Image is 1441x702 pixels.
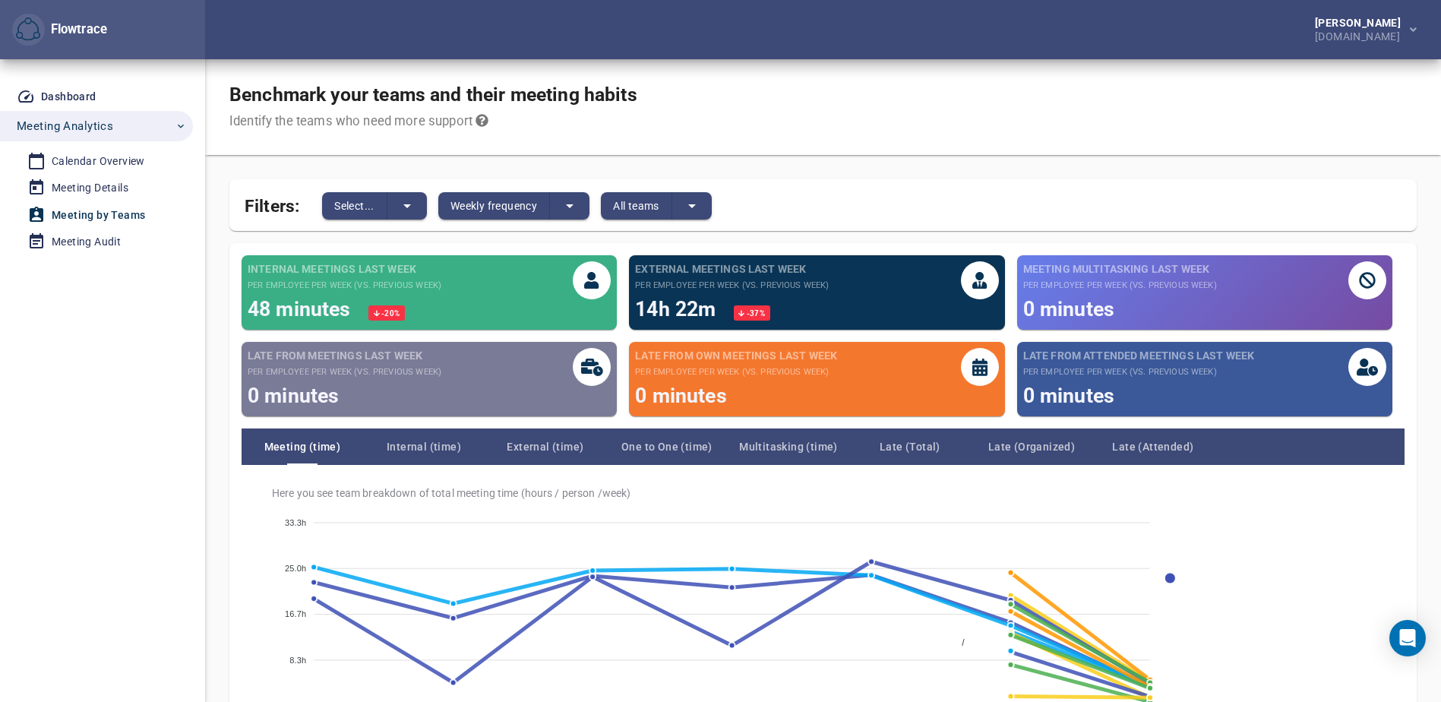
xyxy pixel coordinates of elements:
[272,486,1386,500] span: Here you see team breakdown of total meeting time (hours / person / week )
[728,438,849,456] span: Multitasking (time)
[1023,366,1255,378] small: per employee per week (vs. previous week)
[1092,438,1214,456] span: Late (Attended)
[635,297,721,321] span: 14h 22m
[12,14,45,46] button: Flowtrace
[229,84,637,106] h1: Benchmark your teams and their meeting habits
[613,197,659,215] span: All teams
[289,656,306,665] tspan: 8.3h
[485,438,606,456] span: External (time)
[52,152,145,171] div: Calendar Overview
[601,192,672,220] button: All teams
[41,87,96,106] div: Dashboard
[248,261,441,277] span: Internal meetings last week
[248,280,441,292] small: per employee per week (vs. previous week)
[245,187,299,220] span: Filters:
[52,232,121,251] div: Meeting Audit
[285,610,306,619] tspan: 16.7h
[601,192,712,220] div: split button
[450,197,537,215] span: Weekly frequency
[322,192,427,220] div: split button
[248,384,339,407] span: 0 minutes
[635,280,829,292] small: per employee per week (vs. previous week)
[380,309,400,318] span: -20 %
[45,21,107,39] div: Flowtrace
[635,384,726,407] span: 0 minutes
[1023,261,1217,277] span: Meeting Multitasking last week
[438,192,550,220] button: Weekly frequency
[52,179,128,198] div: Meeting Details
[971,438,1092,456] span: Late (Organized)
[242,438,363,456] span: Meeting (time)
[1315,28,1407,42] div: [DOMAIN_NAME]
[635,348,837,363] span: Late from own meetings last week
[438,192,589,220] div: split button
[322,192,387,220] button: Select...
[16,17,40,42] img: Flowtrace
[248,366,441,378] small: per employee per week (vs. previous week)
[248,348,441,363] span: Late from meetings last week
[229,112,637,131] div: Identify the teams who need more support
[12,14,107,46] div: Flowtrace
[1291,13,1429,46] button: [PERSON_NAME][DOMAIN_NAME]
[849,438,971,456] span: Late (Total)
[334,197,374,215] span: Select...
[635,261,829,277] span: External meetings last week
[1023,384,1114,407] span: 0 minutes
[1023,297,1114,321] span: 0 minutes
[285,518,306,527] tspan: 33.3h
[745,309,765,318] span: -37 %
[635,366,837,378] small: per employee per week (vs. previous week)
[1389,620,1426,656] div: Open Intercom Messenger
[1023,348,1255,363] span: Late from attended meetings last week
[17,116,113,136] span: Meeting Analytics
[285,564,306,573] tspan: 25.0h
[363,438,485,456] span: Internal (time)
[248,297,356,321] span: 48 minutes
[950,637,964,648] span: /
[606,438,728,456] span: One to One (time)
[242,428,1405,465] div: Team breakdown
[1315,17,1407,28] div: [PERSON_NAME]
[52,206,145,225] div: Meeting by Teams
[1023,280,1217,292] small: per employee per week (vs. previous week)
